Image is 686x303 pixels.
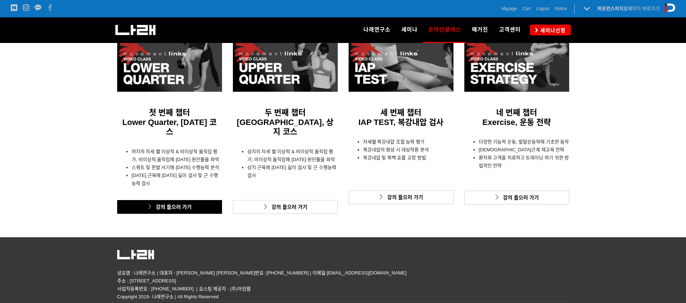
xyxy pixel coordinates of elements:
[464,191,569,204] a: 강의 들으러 가기
[358,17,396,43] a: 나래연구소
[502,5,517,12] a: Mypage
[536,5,549,12] a: Logout
[466,17,494,43] a: 매거진
[479,154,569,170] p: 환자와 고객을 치료하고 트레이닝 하기 위한 방법적인 전략
[597,6,628,11] strong: 퍼포먼스피지오
[538,27,566,34] span: 세미나신청
[349,190,453,204] a: 강의 들으러 가기
[530,25,571,35] a: 세미나신청
[237,118,333,136] span: [GEOGRAPHIC_DATA], 상지 코스
[423,17,466,43] a: 온라인클래스
[358,118,443,127] span: IAP TEST, 복강내압 검사
[499,26,521,33] span: 고객센터
[479,146,569,154] p: [DEMOGRAPHIC_DATA]근계 재교육 전략
[149,108,189,117] span: 첫 번째 챕터
[429,24,461,35] span: 온라인클래스
[363,154,453,162] p: 복강내압 및 복벽 호흡 교정 방법
[132,164,222,172] li: 스쿼트 및 한발 서기에 [DATE] 수행능력 분석
[122,118,216,136] span: Lower Quarter, [DATE] 코스
[396,17,423,43] a: 세미나
[482,118,551,127] span: Exercise, 운동 전략
[597,6,660,11] a: 퍼포먼스피지오페이지 바로가기
[117,269,569,285] p: 상호명 : 나래연구소 | 대표자 : [PERSON_NAME] [PERSON_NAME]번호: [PHONE_NUMBER] | 이메일:[EMAIL_ADDRESS][DOMAIN_NA...
[523,5,531,12] a: Cart
[363,138,453,146] li: 자세별 복강내압 조절 능력 평가
[472,26,488,33] span: 매거진
[380,108,421,117] span: 세 번째 챕터
[117,293,569,301] p: Copyright 2019- 나래연구소 | All Rights Reserved
[555,5,567,12] a: Notice
[363,26,391,33] span: 나래연구소
[132,172,222,187] p: [DATE] 근육에 [DATE] 길이 검사 및 근 수행능력 검사
[132,148,222,164] li: 하지의 자세 별 이상적 & 비이상적 움직임 평가, 비이상적 움직임에 [DATE] 원인들을 파악
[401,26,418,33] span: 세미나
[496,108,537,117] span: 네 번째 챕터
[117,285,569,293] p: 사업자등록번호 : [PHONE_NUMBER] | 호스팅 제공자 : (주)아임웹
[247,148,338,164] li: 상지의 자세 별 이상적 & 비이상적 움직임 평가, 비이상적 움직임에 [DATE] 원인들을 파악
[117,250,154,259] img: 5c63318082161.png
[117,200,222,214] a: 강의 들으러 가기
[247,164,338,179] p: 상지 근육에 [DATE] 길이 검사 및 근 수행능력 검사
[494,17,526,43] a: 고객센터
[363,146,453,154] p: 복강내압의 형성 시 대상작용 분석
[233,200,338,214] a: 강의 들으러 가기
[265,108,305,117] span: 두 번째 챕터
[479,138,569,146] li: 다양한 기능적 운동, 발달운동학에 기초한 동작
